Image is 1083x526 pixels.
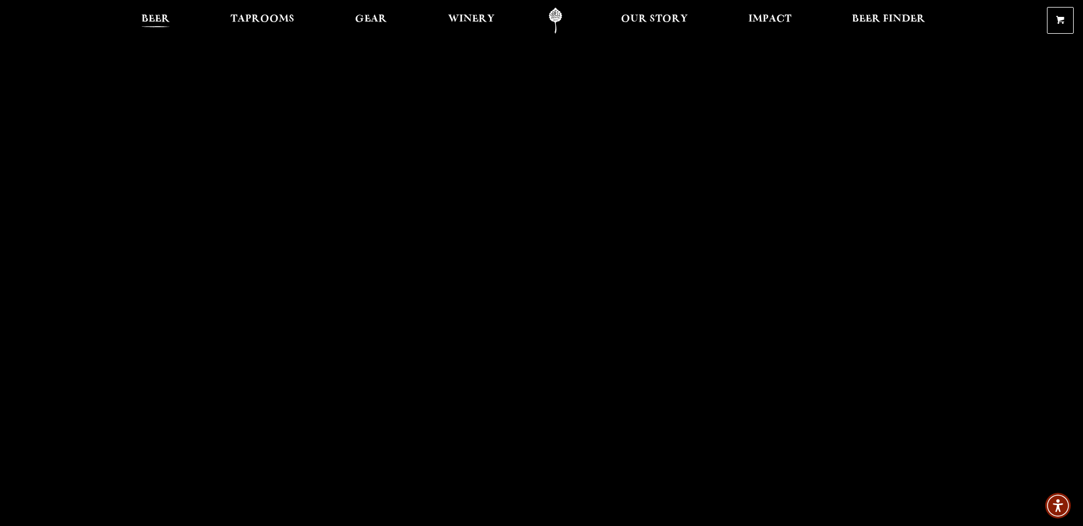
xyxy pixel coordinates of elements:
span: Impact [748,15,791,24]
a: Impact [741,8,799,34]
a: Gear [347,8,395,34]
span: Gear [355,15,387,24]
a: Beer Finder [844,8,933,34]
a: Odell Home [534,8,577,34]
div: Accessibility Menu [1045,493,1071,518]
a: Winery [441,8,502,34]
span: Taprooms [230,15,294,24]
a: Beer [134,8,177,34]
span: Beer [141,15,170,24]
a: Our Story [613,8,695,34]
span: Beer Finder [852,15,925,24]
span: Winery [448,15,495,24]
span: Our Story [621,15,688,24]
a: Taprooms [223,8,302,34]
